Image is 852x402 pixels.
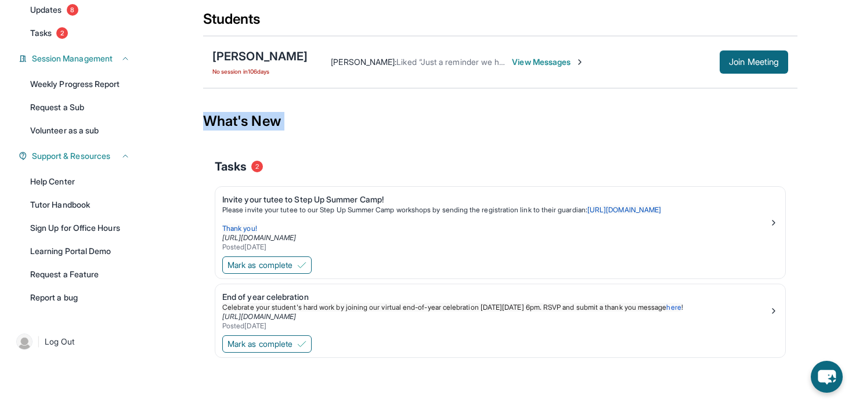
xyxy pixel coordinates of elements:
a: Sign Up for Office Hours [23,218,137,238]
a: Volunteer as a sub [23,120,137,141]
div: Students [203,10,797,35]
a: Tasks2 [23,23,137,44]
span: Liked “Just a reminder we have tutoring [DATE] at 5!” [396,57,591,67]
img: user-img [16,334,33,350]
a: Weekly Progress Report [23,74,137,95]
a: Tutor Handbook [23,194,137,215]
span: View Messages [512,56,584,68]
button: Session Management [27,53,130,64]
div: What's New [203,96,797,147]
p: Please invite your tutee to our Step Up Summer Camp workshops by sending the registration link to... [222,205,769,215]
span: Tasks [30,27,52,39]
span: Thank you! [222,224,257,233]
div: Posted [DATE] [222,242,769,252]
a: here [666,303,681,312]
button: Mark as complete [222,335,312,353]
span: Mark as complete [228,338,293,350]
button: chat-button [811,361,843,393]
span: 2 [251,161,263,172]
img: Mark as complete [297,260,306,270]
a: [URL][DOMAIN_NAME] [222,312,296,321]
span: 2 [56,27,68,39]
span: Mark as complete [228,259,293,271]
button: Mark as complete [222,256,312,274]
button: Support & Resources [27,150,130,162]
a: |Log Out [12,329,137,354]
span: Support & Resources [32,150,110,162]
span: Join Meeting [729,59,779,66]
span: Celebrate your student's hard work by joining our virtual end-of-year celebration [DATE][DATE] 6p... [222,303,666,312]
button: Join Meeting [720,50,788,74]
a: [URL][DOMAIN_NAME] [222,233,296,242]
span: [PERSON_NAME] : [331,57,396,67]
a: Report a bug [23,287,137,308]
a: Learning Portal Demo [23,241,137,262]
a: Invite your tutee to Step Up Summer Camp!Please invite your tutee to our Step Up Summer Camp work... [215,187,785,254]
a: Request a Feature [23,264,137,285]
span: Updates [30,4,62,16]
span: No session in 106 days [212,67,308,76]
div: Invite your tutee to Step Up Summer Camp! [222,194,769,205]
p: ! [222,303,769,312]
img: Chevron-Right [575,57,584,67]
img: Mark as complete [297,339,306,349]
div: End of year celebration [222,291,769,303]
span: Tasks [215,158,247,175]
span: 8 [67,4,78,16]
span: | [37,335,40,349]
a: Help Center [23,171,137,192]
span: Session Management [32,53,113,64]
span: Log Out [45,336,75,347]
div: [PERSON_NAME] [212,48,308,64]
a: [URL][DOMAIN_NAME] [587,205,661,214]
a: Request a Sub [23,97,137,118]
a: End of year celebrationCelebrate your student's hard work by joining our virtual end-of-year cele... [215,284,785,333]
div: Posted [DATE] [222,321,769,331]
